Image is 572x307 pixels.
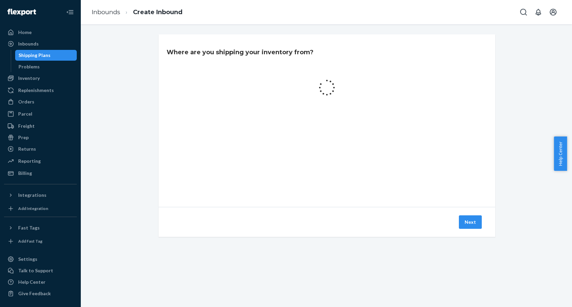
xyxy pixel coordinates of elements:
a: Inventory [4,73,77,84]
button: Give Feedback [4,288,77,299]
a: Settings [4,254,77,265]
a: Returns [4,144,77,154]
button: Open notifications [532,5,545,19]
a: Freight [4,121,77,131]
a: Add Fast Tag [4,236,77,247]
div: Inventory [18,75,40,82]
a: Prep [4,132,77,143]
div: Reporting [18,158,41,164]
a: Replenishments [4,85,77,96]
button: Open Search Box [517,5,530,19]
div: Problems [19,63,40,70]
div: Talk to Support [18,267,53,274]
div: Returns [18,146,36,152]
div: Add Fast Tag [18,238,42,244]
button: Next [459,215,482,229]
button: Help Center [554,136,567,171]
a: Shipping Plans [15,50,77,61]
button: Close Navigation [63,5,77,19]
h3: Where are you shipping your inventory from? [167,48,313,57]
div: Orders [18,98,34,105]
a: Reporting [4,156,77,166]
div: Integrations [18,192,46,198]
div: Settings [18,256,37,263]
div: Prep [18,134,29,141]
div: Freight [18,123,35,129]
button: Integrations [4,190,77,201]
div: Inbounds [18,40,39,47]
button: Fast Tags [4,222,77,233]
a: Help Center [4,277,77,287]
img: Flexport logo [7,9,36,16]
div: Fast Tags [18,224,40,231]
ol: breadcrumbs [86,2,188,22]
div: Help Center [18,279,45,285]
a: Billing [4,168,77,179]
div: Home [18,29,32,36]
a: Inbounds [92,8,120,16]
button: Open account menu [546,5,560,19]
div: Shipping Plans [19,52,51,59]
a: Create Inbound [133,8,182,16]
div: Give Feedback [18,290,51,297]
a: Inbounds [4,38,77,49]
a: Orders [4,96,77,107]
div: Replenishments [18,87,54,94]
a: Parcel [4,109,77,119]
div: Billing [18,170,32,177]
button: Talk to Support [4,265,77,276]
div: Parcel [18,111,32,117]
a: Home [4,27,77,38]
div: Add Integration [18,206,48,211]
a: Problems [15,61,77,72]
a: Add Integration [4,203,77,214]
